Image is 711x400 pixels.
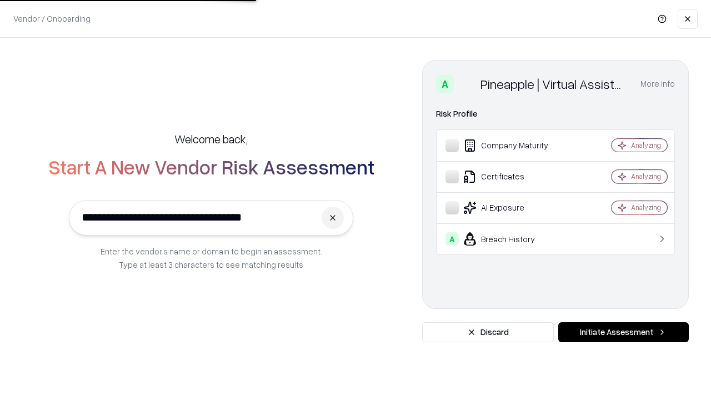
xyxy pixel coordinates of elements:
[558,322,689,342] button: Initiate Assessment
[445,170,578,183] div: Certificates
[445,232,578,246] div: Breach History
[480,75,627,93] div: Pineapple | Virtual Assistant Agency
[445,232,459,246] div: A
[174,131,248,147] h5: Welcome back,
[436,75,454,93] div: A
[640,74,675,94] button: More info
[445,201,578,214] div: AI Exposure
[631,141,661,150] div: Analyzing
[445,139,578,152] div: Company Maturity
[436,107,675,121] div: Risk Profile
[101,244,322,271] p: Enter the vendor’s name or domain to begin an assessment. Type at least 3 characters to see match...
[631,172,661,181] div: Analyzing
[422,322,554,342] button: Discard
[631,203,661,212] div: Analyzing
[458,75,476,93] img: Pineapple | Virtual Assistant Agency
[48,156,374,178] h2: Start A New Vendor Risk Assessment
[13,13,91,24] p: Vendor / Onboarding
